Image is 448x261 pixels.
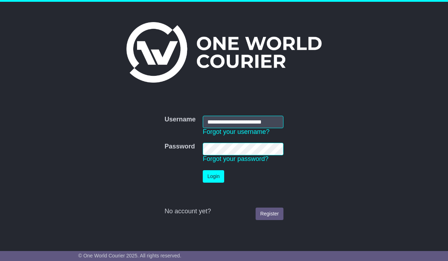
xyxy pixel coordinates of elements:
[126,22,321,83] img: One World
[203,155,268,162] a: Forgot your password?
[165,116,196,124] label: Username
[78,253,181,259] span: © One World Courier 2025. All rights reserved.
[165,143,195,151] label: Password
[203,170,224,183] button: Login
[203,128,270,135] a: Forgot your username?
[256,208,283,220] a: Register
[165,208,283,215] div: No account yet?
